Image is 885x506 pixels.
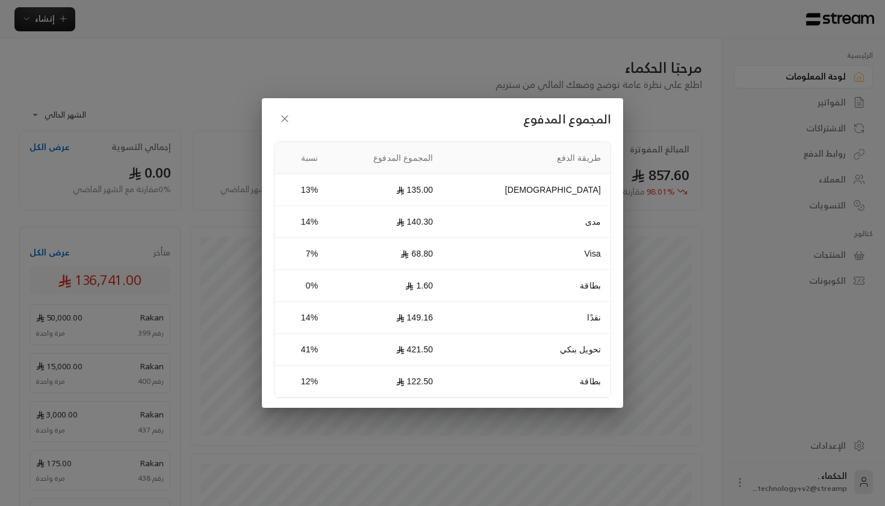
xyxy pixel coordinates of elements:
[328,302,442,334] td: 149.16
[328,270,442,302] td: 1.60
[328,238,442,270] td: 68.80
[275,238,328,270] td: 7%
[328,142,442,174] th: المجموع المدفوع
[442,174,610,206] td: [DEMOGRAPHIC_DATA]
[275,366,328,398] td: 12%
[275,302,328,334] td: 14%
[442,302,610,334] td: نقدًا
[442,238,610,270] td: Visa
[328,334,442,366] td: 421.50
[275,270,328,302] td: 0%
[328,206,442,238] td: 140.30
[442,270,610,302] td: بطاقة
[328,366,442,398] td: 122.50
[328,174,442,206] td: 135.00
[275,334,328,366] td: 41%
[275,142,328,174] th: نسبة
[275,206,328,238] td: 14%
[442,366,610,398] td: بطاقة
[274,108,611,130] h2: المجموع المدفوع
[442,334,610,366] td: تحويل بنكي
[442,206,610,238] td: مدى
[275,174,328,206] td: 13%
[442,142,610,174] th: طريقة الدفع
